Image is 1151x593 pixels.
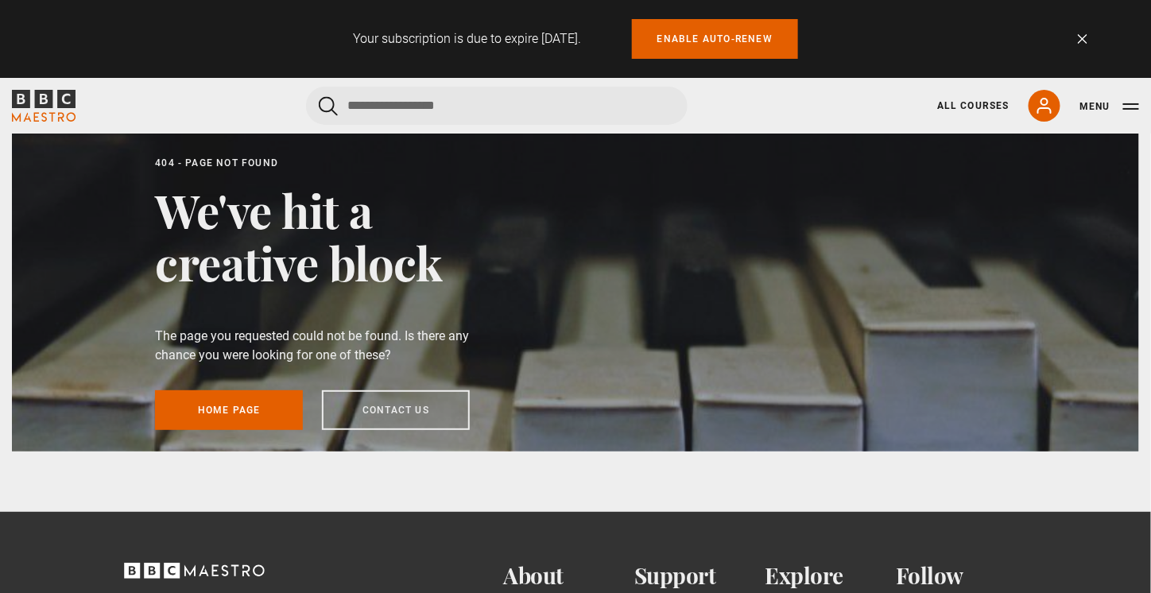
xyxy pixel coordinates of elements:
[353,29,581,48] p: Your subscription is due to expire [DATE].
[155,390,303,430] a: Home page
[155,327,470,365] p: The page you requested could not be found. Is there any chance you were looking for one of these?
[319,96,338,116] button: Submit the search query
[1079,99,1139,114] button: Toggle navigation
[896,563,1027,589] h2: Follow
[937,99,1010,113] a: All Courses
[124,568,265,583] a: BBC Maestro, back to top
[306,87,688,125] input: Search
[124,563,265,579] svg: BBC Maestro, back to top
[155,184,470,289] h1: We've hit a creative block
[504,563,635,589] h2: About
[155,155,470,171] div: 404 - Page Not Found
[322,390,470,430] a: Contact us
[634,563,765,589] h2: Support
[632,19,798,59] a: Enable auto-renew
[765,563,897,589] h2: Explore
[12,90,76,122] svg: BBC Maestro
